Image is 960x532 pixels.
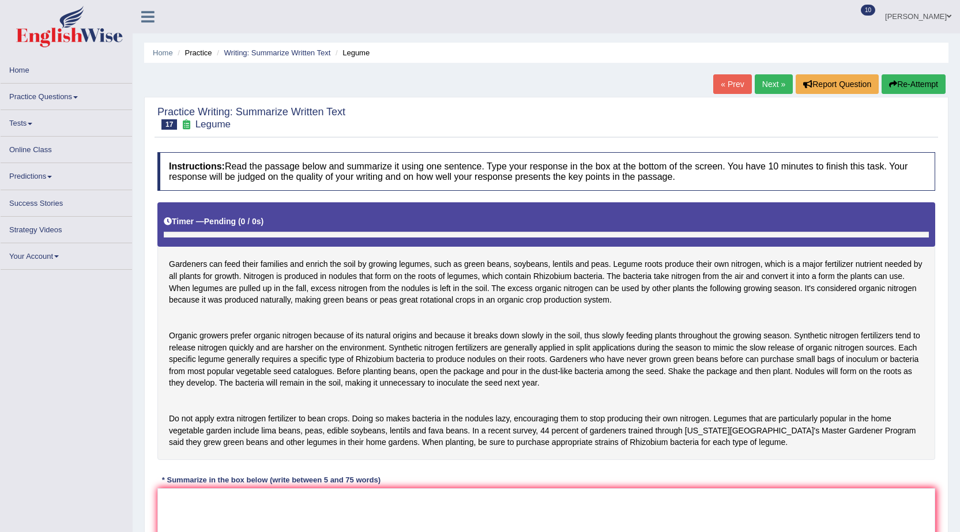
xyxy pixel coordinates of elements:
button: Report Question [796,74,879,94]
h4: Read the passage below and summarize it using one sentence. Type your response in the box at the ... [157,152,935,191]
a: Home [153,48,173,57]
b: ) [261,217,264,226]
h2: Practice Writing: Summarize Written Text [157,107,345,130]
a: Tests [1,110,132,133]
small: Exam occurring question [180,119,192,130]
a: Practice Questions [1,84,132,106]
a: Writing: Summarize Written Text [224,48,330,57]
b: Pending [204,217,236,226]
span: 10 [861,5,875,16]
li: Practice [175,47,212,58]
b: ( [238,217,241,226]
div: Gardeners can feed their families and enrich the soil by growing legumes, such as green beans, so... [157,202,935,460]
small: Legume [195,119,231,130]
a: Home [1,57,132,80]
a: Next » [755,74,793,94]
a: Predictions [1,163,132,186]
a: Success Stories [1,190,132,213]
button: Re-Attempt [882,74,946,94]
span: 17 [161,119,177,130]
a: Online Class [1,137,132,159]
b: 0 / 0s [241,217,261,226]
a: Your Account [1,243,132,266]
b: Instructions: [169,161,225,171]
a: Strategy Videos [1,217,132,239]
div: * Summarize in the box below (write between 5 and 75 words) [157,474,385,485]
li: Legume [333,47,370,58]
h5: Timer — [164,217,263,226]
a: « Prev [713,74,751,94]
